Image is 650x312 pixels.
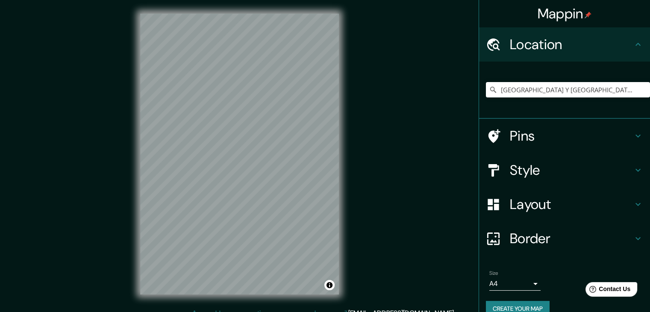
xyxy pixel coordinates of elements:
iframe: Help widget launcher [574,279,641,303]
h4: Layout [510,196,633,213]
div: Pins [479,119,650,153]
h4: Style [510,162,633,179]
label: Size [489,270,498,277]
img: pin-icon.png [585,12,591,18]
div: Location [479,27,650,62]
h4: Border [510,230,633,247]
button: Toggle attribution [324,280,335,290]
h4: Location [510,36,633,53]
div: Border [479,221,650,256]
h4: Pins [510,127,633,144]
input: Pick your city or area [486,82,650,97]
div: Style [479,153,650,187]
h4: Mappin [538,5,592,22]
div: Layout [479,187,650,221]
canvas: Map [140,14,339,294]
div: A4 [489,277,541,291]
